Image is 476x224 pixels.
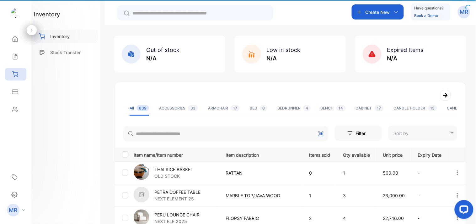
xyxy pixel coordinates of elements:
p: 0 [309,170,330,176]
span: 500.00 [383,170,398,176]
p: Inventory [50,33,70,40]
p: Create New [366,9,390,15]
h1: inventory [34,10,60,19]
span: 839 [136,105,149,111]
p: Qty available [343,150,370,158]
span: Low in stock [267,47,301,53]
p: N/A [267,54,301,63]
div: CABINET [356,105,384,111]
p: 1 [343,170,370,176]
span: 8 [260,105,267,111]
div: ARMCHAIR [208,105,240,111]
p: - [418,170,442,176]
p: Item description [226,150,297,158]
p: 4 [343,215,370,221]
button: Create New [352,4,404,20]
img: item [134,187,149,203]
img: logo [11,8,20,18]
div: BENCH [321,105,346,111]
p: N/A [387,54,424,63]
p: - [418,215,442,221]
span: 33 [188,105,198,111]
div: All [130,105,149,111]
span: Out of stock [146,47,179,53]
span: 4 [303,105,311,111]
a: Stock Transfer [34,46,98,59]
p: Sort by [394,130,409,137]
p: Have questions? [414,5,444,11]
p: - [418,192,442,199]
span: 17 [375,105,384,111]
p: Items sold [309,150,330,158]
button: Sort by [388,126,457,141]
button: MR [458,4,470,20]
p: 2 [309,215,330,221]
p: Stock Transfer [50,49,81,56]
p: Item name/Item number [134,150,218,158]
p: N/A [146,54,179,63]
p: FLOPSY FABRIC [226,215,297,221]
div: CANDLE HOLDER [394,105,437,111]
span: Expired Items [387,47,424,53]
span: 14 [336,105,346,111]
iframe: LiveChat chat widget [450,198,476,224]
p: PERU LOUNGE CHAIR [154,211,200,218]
a: Inventory [34,30,98,43]
span: 23,000.00 [383,193,405,198]
div: ACCESSORIES [159,105,198,111]
p: Expiry Date [418,150,442,158]
p: MR [9,206,18,214]
p: PETRA COFFEE TABLE [154,189,201,195]
p: 3 [343,192,370,199]
p: Unit price [383,150,405,158]
img: item [134,164,149,180]
p: MR [460,8,468,16]
span: 17 [231,105,240,111]
a: Book a Demo [414,13,438,18]
div: BEDRUNNER [277,105,311,111]
p: THAI RICE BASKET [154,166,193,173]
span: 22,746.00 [383,216,404,221]
p: RATTAN [226,170,297,176]
p: MARBLE TOP/JAVA WOOD [226,192,297,199]
p: OLD STOCK [154,173,193,179]
span: 15 [428,105,437,111]
p: 1 [309,192,330,199]
p: NEXT ELEMENT 25 [154,195,201,202]
div: BED [250,105,267,111]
